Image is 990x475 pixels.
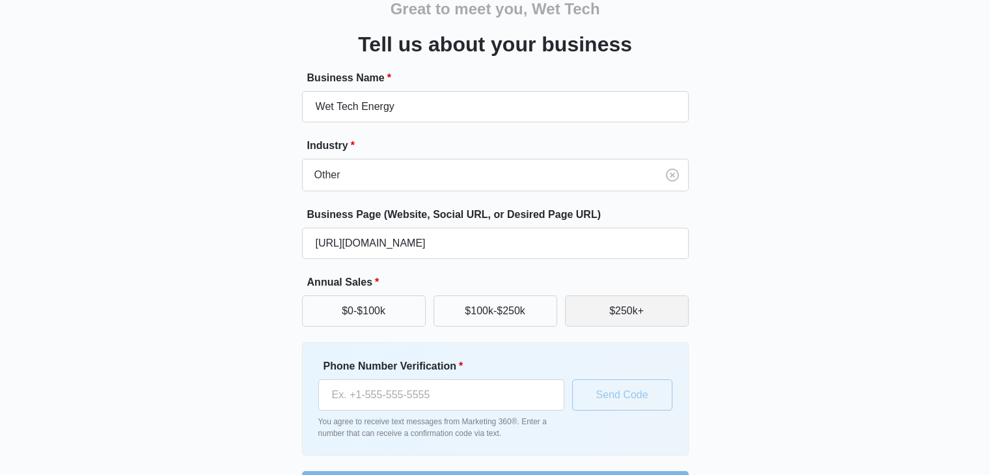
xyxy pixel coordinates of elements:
button: $100k-$250k [433,295,557,327]
button: Clear [662,165,683,185]
input: Ex. +1-555-555-5555 [318,379,564,411]
label: Business Page (Website, Social URL, or Desired Page URL) [307,207,694,223]
p: You agree to receive text messages from Marketing 360®. Enter a number that can receive a confirm... [318,416,564,439]
input: e.g. janesplumbing.com [302,228,689,259]
label: Industry [307,138,694,154]
label: Business Name [307,70,694,86]
input: e.g. Jane's Plumbing [302,91,689,122]
label: Phone Number Verification [323,359,570,374]
button: $0-$100k [302,295,426,327]
h3: Tell us about your business [358,29,632,60]
button: $250k+ [565,295,689,327]
label: Annual Sales [307,275,694,290]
